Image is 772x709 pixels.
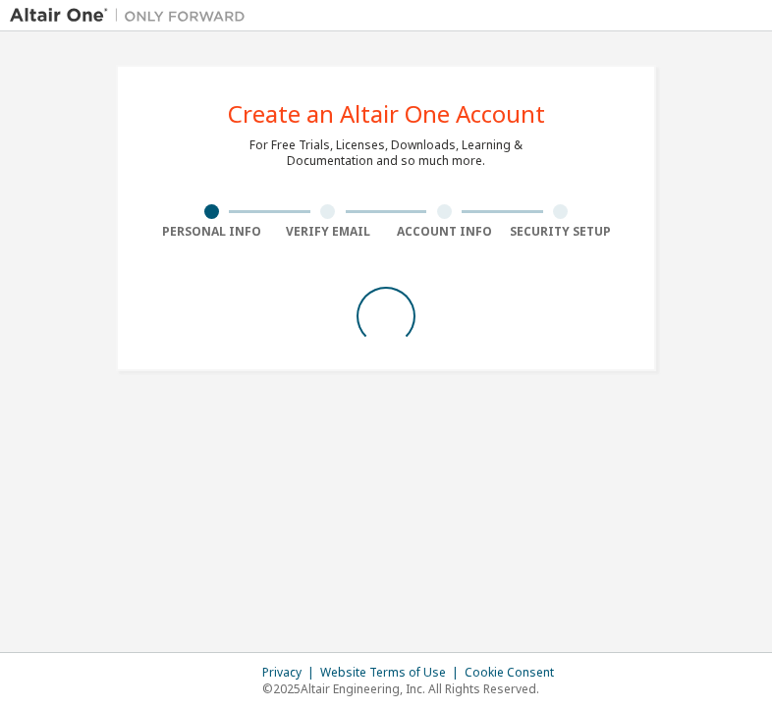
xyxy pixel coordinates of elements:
div: Account Info [386,224,503,240]
div: Cookie Consent [465,665,566,681]
div: Verify Email [270,224,387,240]
div: Create an Altair One Account [228,102,545,126]
div: Security Setup [503,224,620,240]
div: Website Terms of Use [320,665,465,681]
div: For Free Trials, Licenses, Downloads, Learning & Documentation and so much more. [249,137,523,169]
p: © 2025 Altair Engineering, Inc. All Rights Reserved. [262,681,566,697]
div: Personal Info [153,224,270,240]
div: Privacy [262,665,320,681]
img: Altair One [10,6,255,26]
